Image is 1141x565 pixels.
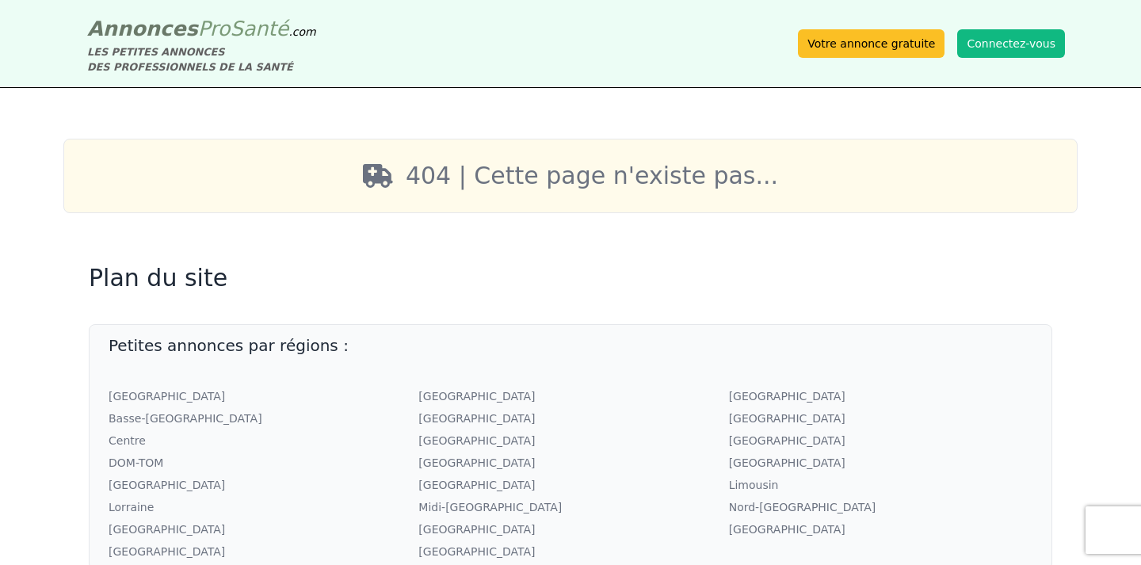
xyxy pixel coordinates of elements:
[957,29,1065,58] button: Connectez-vous
[418,545,535,558] a: [GEOGRAPHIC_DATA]
[87,44,316,74] div: LES PETITES ANNONCES DES PROFESSIONNELS DE LA SANTÉ
[729,456,845,469] a: [GEOGRAPHIC_DATA]
[399,155,784,197] div: 404 | Cette page n'existe pas...
[418,479,535,491] a: [GEOGRAPHIC_DATA]
[109,334,1032,357] h2: Petites annonces par régions :
[729,390,845,403] a: [GEOGRAPHIC_DATA]
[418,523,535,536] a: [GEOGRAPHIC_DATA]
[89,264,1052,292] h1: Plan du site
[729,434,845,447] a: [GEOGRAPHIC_DATA]
[288,25,315,38] span: .com
[109,501,154,513] a: Lorraine
[109,456,163,469] a: DOM-TOM
[87,17,198,40] span: Annonces
[729,523,845,536] a: [GEOGRAPHIC_DATA]
[109,390,225,403] a: [GEOGRAPHIC_DATA]
[729,412,845,425] a: [GEOGRAPHIC_DATA]
[109,545,225,558] a: [GEOGRAPHIC_DATA]
[109,412,262,425] a: Basse-[GEOGRAPHIC_DATA]
[729,479,779,491] a: Limousin
[109,479,225,491] a: [GEOGRAPHIC_DATA]
[729,501,876,513] a: Nord-[GEOGRAPHIC_DATA]
[418,456,535,469] a: [GEOGRAPHIC_DATA]
[418,390,535,403] a: [GEOGRAPHIC_DATA]
[798,29,944,58] a: Votre annonce gratuite
[109,523,225,536] a: [GEOGRAPHIC_DATA]
[109,434,146,447] a: Centre
[418,434,535,447] a: [GEOGRAPHIC_DATA]
[418,501,562,513] a: Midi-[GEOGRAPHIC_DATA]
[230,17,288,40] span: Santé
[198,17,231,40] span: Pro
[87,17,316,40] a: AnnoncesProSanté.com
[418,412,535,425] a: [GEOGRAPHIC_DATA]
